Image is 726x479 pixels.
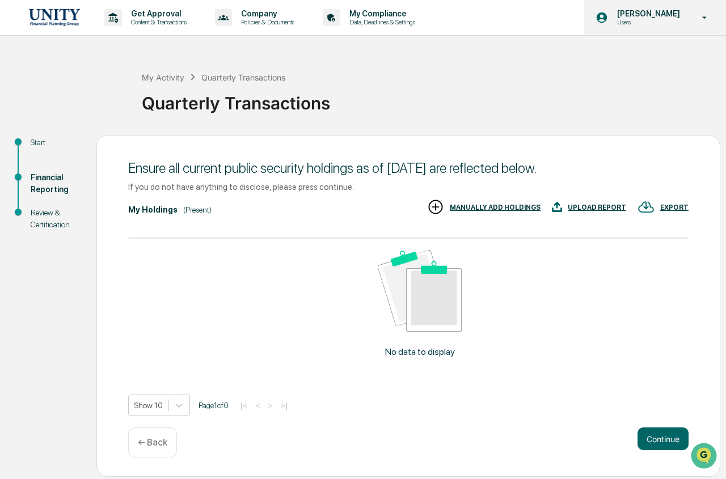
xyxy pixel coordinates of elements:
[340,18,421,26] p: Data, Deadlines & Settings
[128,160,689,176] div: Ensure all current public security holdings as of [DATE] are reflected below.
[690,442,720,472] iframe: Open customer support
[638,427,689,450] button: Continue
[252,401,263,410] button: <
[660,204,689,211] div: EXPORT
[608,18,686,26] p: Users
[193,90,206,104] button: Start new chat
[427,198,444,215] img: MANUALLY ADD HOLDINGS
[232,9,300,18] p: Company
[138,437,167,448] p: ← Back
[27,9,82,26] img: logo
[183,205,212,214] div: (Present)
[11,166,20,175] div: 🔎
[31,172,78,196] div: Financial Reporting
[39,98,143,107] div: We're available if you need us!
[128,182,689,192] div: If you do not have anything to disclose, please press continue.
[78,138,145,159] a: 🗄️Attestations
[265,401,276,410] button: >
[568,204,626,211] div: UPLOAD REPORT
[94,143,141,154] span: Attestations
[23,164,71,176] span: Data Lookup
[122,9,192,18] p: Get Approval
[113,192,137,201] span: Pylon
[39,87,186,98] div: Start new chat
[552,198,562,215] img: UPLOAD REPORT
[278,401,291,410] button: >|
[7,138,78,159] a: 🖐️Preclearance
[122,18,192,26] p: Content & Transactions
[11,24,206,42] p: How can we help?
[378,250,462,332] img: No data
[340,9,421,18] p: My Compliance
[7,160,76,180] a: 🔎Data Lookup
[201,73,285,82] div: Quarterly Transactions
[82,144,91,153] div: 🗄️
[142,73,184,82] div: My Activity
[232,18,300,26] p: Policies & Documents
[80,192,137,201] a: Powered byPylon
[450,204,541,211] div: MANUALLY ADD HOLDINGS
[23,143,73,154] span: Preclearance
[31,137,78,149] div: Start
[11,144,20,153] div: 🖐️
[385,346,455,357] p: No data to display
[638,198,655,215] img: EXPORT
[11,87,32,107] img: 1746055101610-c473b297-6a78-478c-a979-82029cc54cd1
[142,84,720,113] div: Quarterly Transactions
[128,205,178,214] div: My Holdings
[31,207,78,231] div: Review & Certification
[237,401,250,410] button: |<
[608,9,686,18] p: [PERSON_NAME]
[199,401,229,410] span: Page 1 of 0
